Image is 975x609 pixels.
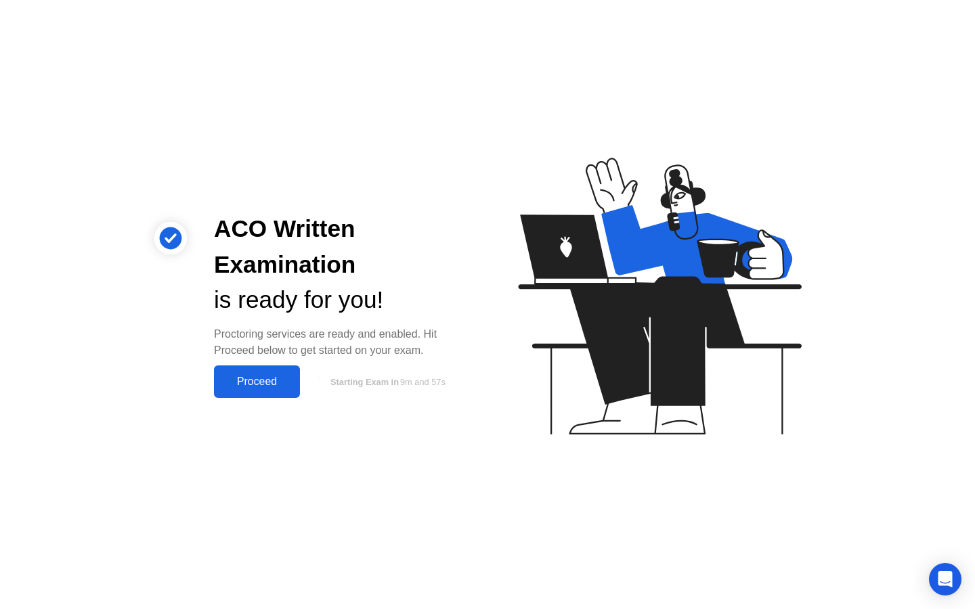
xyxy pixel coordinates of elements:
[214,282,466,318] div: is ready for you!
[214,211,466,283] div: ACO Written Examination
[218,376,296,388] div: Proceed
[929,563,961,595] div: Open Intercom Messenger
[214,326,466,359] div: Proctoring services are ready and enabled. Hit Proceed below to get started on your exam.
[307,369,466,394] button: Starting Exam in9m and 57s
[214,365,300,398] button: Proceed
[400,377,446,387] span: 9m and 57s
